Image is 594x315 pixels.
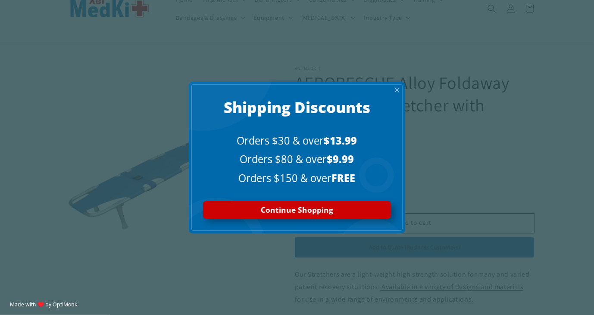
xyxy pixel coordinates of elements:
span: Orders $80 & over [240,152,327,166]
span: $13.99 [324,134,357,148]
a: Made with ♥️ by OptiMonk [10,301,77,308]
span: Orders $30 & over [237,134,324,148]
span: Orders $150 & over [239,171,332,185]
span: X [394,85,400,94]
span: Shipping Discounts [224,97,370,117]
span: $9.99 [327,152,354,166]
span: FREE [332,171,356,185]
span: Continue Shopping [261,205,333,215]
